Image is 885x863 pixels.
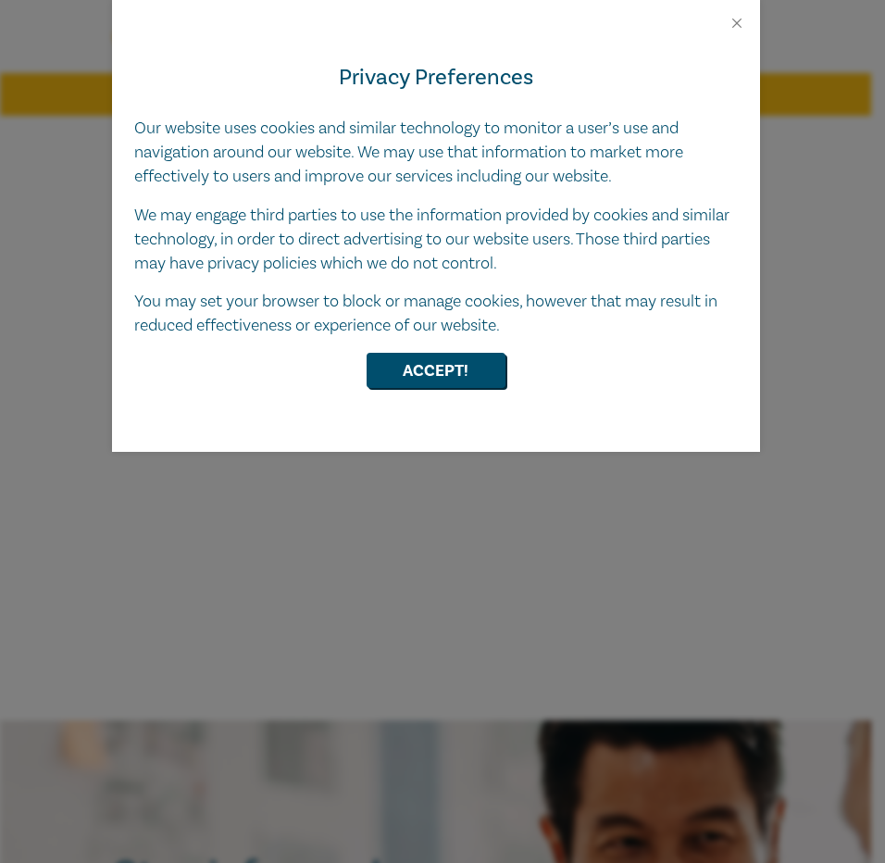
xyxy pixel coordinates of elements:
[134,117,738,189] p: Our website uses cookies and similar technology to monitor a user’s use and navigation around our...
[367,353,505,388] button: Accept!
[134,204,738,276] p: We may engage third parties to use the information provided by cookies and similar technology, in...
[134,61,738,94] h4: Privacy Preferences
[729,15,745,31] button: Close
[134,290,738,338] p: You may set your browser to block or manage cookies, however that may result in reduced effective...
